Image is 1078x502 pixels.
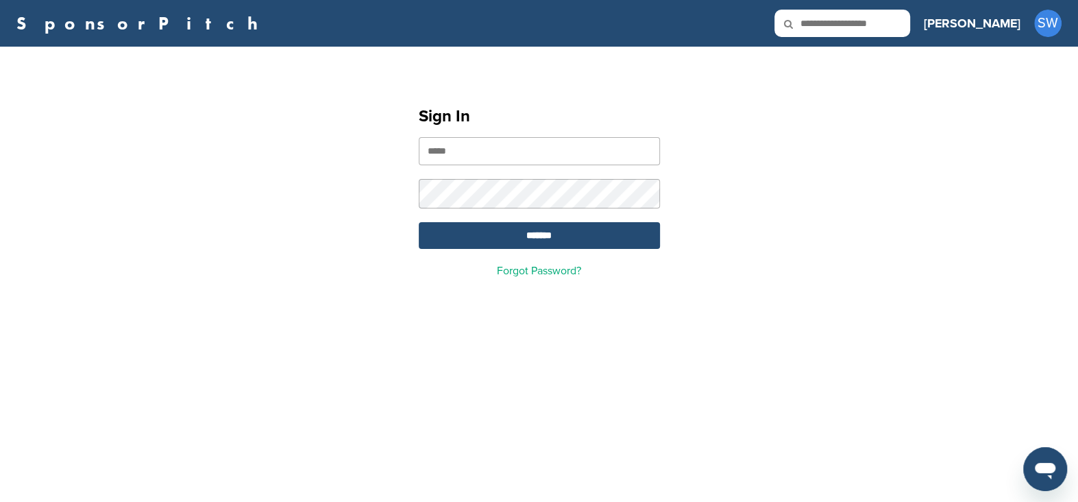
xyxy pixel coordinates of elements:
[419,104,660,129] h1: Sign In
[16,14,267,32] a: SponsorPitch
[924,8,1020,38] a: [PERSON_NAME]
[924,14,1020,33] h3: [PERSON_NAME]
[1023,447,1067,491] iframe: Button to launch messaging window
[1034,10,1062,37] span: SW
[497,264,581,278] a: Forgot Password?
